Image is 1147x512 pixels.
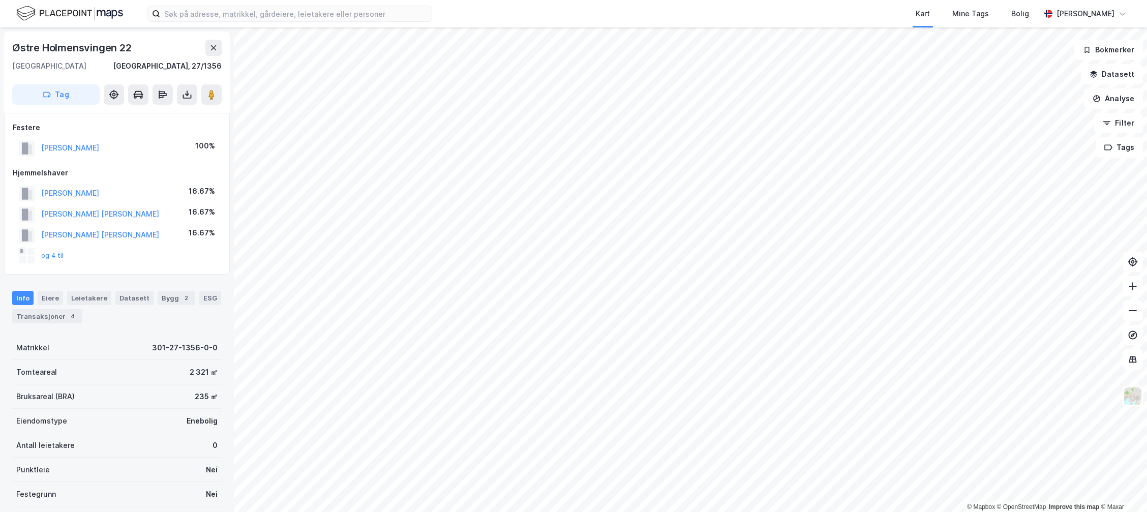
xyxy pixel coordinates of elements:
img: Z [1123,386,1142,406]
div: Bolig [1011,8,1029,20]
button: Filter [1094,113,1143,133]
div: 235 ㎡ [195,390,218,403]
div: Kart [916,8,930,20]
button: Bokmerker [1074,40,1143,60]
div: 100% [195,140,215,152]
div: Antall leietakere [16,439,75,451]
div: Punktleie [16,464,50,476]
div: Østre Holmensvingen 22 [12,40,134,56]
button: Datasett [1081,64,1143,84]
div: Bruksareal (BRA) [16,390,75,403]
div: 16.67% [189,185,215,197]
div: Matrikkel [16,342,49,354]
div: 301-27-1356-0-0 [152,342,218,354]
div: 16.67% [189,227,215,239]
a: Improve this map [1049,503,1099,510]
button: Analyse [1084,88,1143,109]
div: 0 [213,439,218,451]
div: Eiere [38,291,63,305]
div: Nei [206,464,218,476]
a: OpenStreetMap [997,503,1046,510]
div: Festegrunn [16,488,56,500]
button: Tags [1096,137,1143,158]
div: [GEOGRAPHIC_DATA] [12,60,86,72]
input: Søk på adresse, matrikkel, gårdeiere, leietakere eller personer [160,6,432,21]
div: Info [12,291,34,305]
div: 4 [68,311,78,321]
div: Enebolig [187,415,218,427]
div: [PERSON_NAME] [1057,8,1114,20]
img: logo.f888ab2527a4732fd821a326f86c7f29.svg [16,5,123,22]
a: Mapbox [967,503,995,510]
div: 16.67% [189,206,215,218]
iframe: Chat Widget [1096,463,1147,512]
div: Tomteareal [16,366,57,378]
div: Nei [206,488,218,500]
div: Leietakere [67,291,111,305]
div: Bygg [158,291,195,305]
div: Mine Tags [952,8,989,20]
div: Hjemmelshaver [13,167,221,179]
div: Eiendomstype [16,415,67,427]
div: Kontrollprogram for chat [1096,463,1147,512]
button: Tag [12,84,100,105]
div: Festere [13,122,221,134]
div: 2 321 ㎡ [190,366,218,378]
div: Datasett [115,291,154,305]
div: 2 [181,293,191,303]
div: [GEOGRAPHIC_DATA], 27/1356 [113,60,222,72]
div: ESG [199,291,221,305]
div: Transaksjoner [12,309,82,323]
